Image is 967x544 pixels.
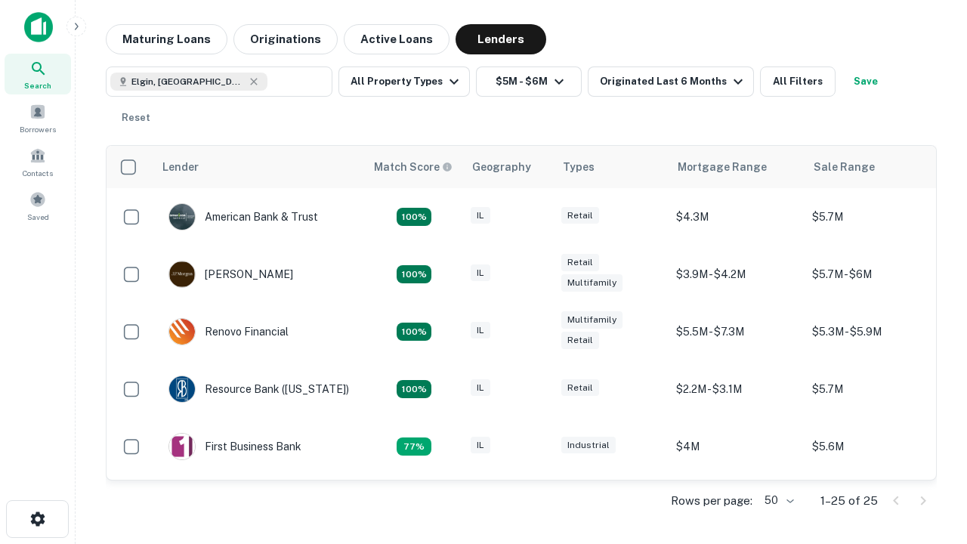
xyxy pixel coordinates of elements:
div: IL [471,437,490,454]
th: Types [554,146,669,188]
a: Contacts [5,141,71,182]
img: picture [169,376,195,402]
th: Mortgage Range [669,146,805,188]
td: $4M [669,418,805,475]
div: Capitalize uses an advanced AI algorithm to match your search with the best lender. The match sco... [374,159,453,175]
span: Elgin, [GEOGRAPHIC_DATA], [GEOGRAPHIC_DATA] [131,75,245,88]
div: Matching Properties: 4, hasApolloMatch: undefined [397,265,431,283]
div: Industrial [561,437,616,454]
button: Save your search to get updates of matches that match your search criteria. [842,66,890,97]
td: $5.1M [805,475,941,533]
span: Contacts [23,167,53,179]
div: Geography [472,158,531,176]
div: Retail [561,332,599,349]
div: Multifamily [561,311,623,329]
button: Reset [112,103,160,133]
div: 50 [758,490,796,512]
button: Originations [233,24,338,54]
img: picture [169,434,195,459]
button: Active Loans [344,24,450,54]
p: 1–25 of 25 [820,492,878,510]
td: $5.5M - $7.3M [669,303,805,360]
td: $5.7M [805,360,941,418]
div: Originated Last 6 Months [600,73,747,91]
div: Retail [561,379,599,397]
p: Rows per page: [671,492,752,510]
div: IL [471,264,490,282]
div: [PERSON_NAME] [168,261,293,288]
div: American Bank & Trust [168,203,318,230]
th: Capitalize uses an advanced AI algorithm to match your search with the best lender. The match sco... [365,146,463,188]
button: $5M - $6M [476,66,582,97]
td: $2.2M - $3.1M [669,360,805,418]
div: Multifamily [561,274,623,292]
img: picture [169,319,195,345]
div: Matching Properties: 3, hasApolloMatch: undefined [397,437,431,456]
a: Saved [5,185,71,226]
td: $5.7M [805,188,941,246]
div: Mortgage Range [678,158,767,176]
th: Lender [153,146,365,188]
img: picture [169,261,195,287]
img: picture [169,204,195,230]
img: capitalize-icon.png [24,12,53,42]
div: Lender [162,158,199,176]
h6: Match Score [374,159,450,175]
div: IL [471,379,490,397]
button: All Property Types [338,66,470,97]
span: Search [24,79,51,91]
div: First Business Bank [168,433,301,460]
div: Types [563,158,595,176]
td: $3.9M - $4.2M [669,246,805,303]
div: Sale Range [814,158,875,176]
button: Lenders [456,24,546,54]
button: Maturing Loans [106,24,227,54]
div: Matching Properties: 4, hasApolloMatch: undefined [397,323,431,341]
td: $4.3M [669,188,805,246]
a: Borrowers [5,97,71,138]
div: Retail [561,207,599,224]
td: $5.6M [805,418,941,475]
div: Matching Properties: 7, hasApolloMatch: undefined [397,208,431,226]
div: Resource Bank ([US_STATE]) [168,376,349,403]
iframe: Chat Widget [891,423,967,496]
button: Originated Last 6 Months [588,66,754,97]
div: Retail [561,254,599,271]
td: $5.3M - $5.9M [805,303,941,360]
th: Sale Range [805,146,941,188]
span: Saved [27,211,49,223]
div: Renovo Financial [168,318,289,345]
td: $3.1M [669,475,805,533]
th: Geography [463,146,554,188]
div: Matching Properties: 4, hasApolloMatch: undefined [397,380,431,398]
div: IL [471,322,490,339]
a: Search [5,54,71,94]
span: Borrowers [20,123,56,135]
button: All Filters [760,66,836,97]
div: IL [471,207,490,224]
td: $5.7M - $6M [805,246,941,303]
